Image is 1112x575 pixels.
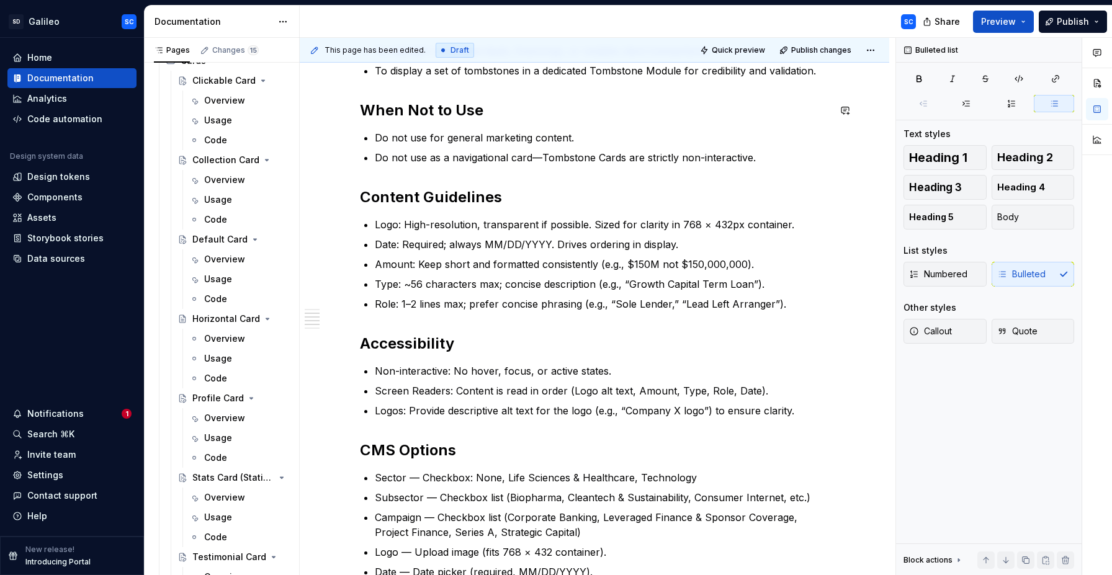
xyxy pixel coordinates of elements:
div: Settings [27,469,63,481]
span: Publish changes [791,45,851,55]
a: Code [184,210,294,230]
span: Numbered [909,268,967,280]
p: Logo — Upload image (fits 768 × 432 container). [375,545,829,559]
span: Heading 3 [909,181,962,194]
div: Text styles [903,128,951,140]
div: SC [904,17,913,27]
div: Pages [154,45,190,55]
a: Settings [7,465,137,485]
div: Other styles [903,301,956,314]
button: Heading 1 [903,145,987,170]
span: Heading 5 [909,211,954,223]
div: Collection Card [192,154,259,166]
a: Collection Card [173,150,294,170]
p: Logo: High-resolution, transparent if possible. Sized for clarity in 768 × 432px container. [375,217,829,232]
div: Code [204,134,227,146]
button: Callout [903,319,987,344]
a: Overview [184,408,294,428]
div: Usage [204,352,232,365]
div: Clickable Card [192,74,256,87]
div: Block actions [903,555,953,565]
a: Testimonial Card [173,547,294,567]
div: Overview [204,491,245,504]
div: Documentation [27,72,94,84]
span: Heading 1 [909,151,967,164]
div: Usage [204,273,232,285]
a: Data sources [7,249,137,269]
a: Code [184,527,294,547]
div: SC [125,17,134,27]
span: Heading 4 [997,181,1045,194]
button: Quick preview [696,42,771,59]
div: Contact support [27,489,97,502]
div: Code [204,372,227,385]
a: Code [184,289,294,309]
button: Publish [1039,11,1107,33]
a: Usage [184,110,294,130]
div: Overview [204,94,245,107]
div: Usage [204,194,232,206]
h2: Accessibility [360,334,829,354]
span: Quote [997,325,1038,337]
div: Analytics [27,92,67,105]
button: Notifications1 [7,404,137,424]
div: Help [27,510,47,522]
div: Code [204,293,227,305]
span: Callout [909,325,952,337]
a: Documentation [7,68,137,88]
p: Campaign — Checkbox list (Corporate Banking, Leveraged Finance & Sponsor Coverage, Project Financ... [375,510,829,540]
a: Overview [184,488,294,507]
a: Home [7,48,137,68]
button: SDGalileoSC [2,8,141,35]
span: Publish [1057,16,1089,28]
button: Contact support [7,486,137,506]
p: Non-interactive: No hover, focus, or active states. [375,363,829,378]
a: Usage [184,269,294,289]
a: Invite team [7,445,137,465]
div: Search ⌘K [27,428,74,440]
h2: Content Guidelines [360,187,829,207]
p: Do not use for general marketing content. [375,130,829,145]
div: Usage [204,511,232,524]
div: Documentation [155,16,272,28]
div: Code [204,452,227,464]
div: Overview [204,174,245,186]
div: Code [204,531,227,543]
a: Usage [184,349,294,368]
a: Storybook stories [7,228,137,248]
a: Code [184,368,294,388]
div: Block actions [903,551,964,569]
button: Search ⌘K [7,424,137,444]
h2: When Not to Use [360,100,829,120]
a: Overview [184,91,294,110]
a: Design tokens [7,167,137,187]
span: This page has been edited. [325,45,426,55]
a: Default Card [173,230,294,249]
button: Share [917,11,968,33]
span: Preview [981,16,1016,28]
a: Code [184,448,294,468]
p: Subsector — Checkbox list (Biopharma, Cleantech & Sustainability, Consumer Internet, etc.) [375,490,829,505]
div: Horizontal Card [192,313,260,325]
p: Type: ~56 characters max; concise description (e.g., “Growth Capital Term Loan”). [375,277,829,292]
a: Code [184,130,294,150]
span: Quick preview [712,45,765,55]
a: Usage [184,507,294,527]
button: Numbered [903,262,987,287]
span: 15 [248,45,259,55]
button: Heading 3 [903,175,987,200]
button: Publish changes [776,42,857,59]
div: Assets [27,212,56,224]
div: Usage [204,432,232,444]
a: Overview [184,249,294,269]
a: Stats Card (Statistics) [173,468,294,488]
a: Assets [7,208,137,228]
a: Overview [184,170,294,190]
span: Heading 2 [997,151,1053,164]
div: SD [9,14,24,29]
a: Clickable Card [173,71,294,91]
div: Design system data [10,151,83,161]
div: Code automation [27,113,102,125]
a: Components [7,187,137,207]
p: Amount: Keep short and formatted consistently (e.g., $150M not $150,000,000). [375,257,829,272]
